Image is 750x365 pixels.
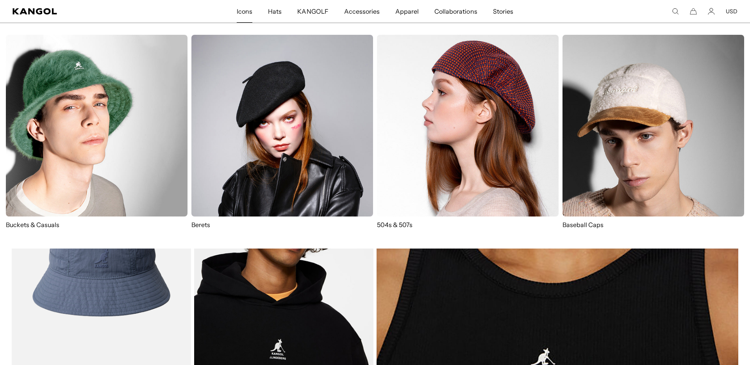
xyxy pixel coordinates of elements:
p: Baseball Caps [562,220,744,229]
a: 504s & 507s [377,35,559,229]
a: Account [708,8,715,15]
p: Berets [191,220,373,229]
button: Cart [690,8,697,15]
p: 504s & 507s [377,220,559,229]
a: Buckets & Casuals [6,35,187,229]
a: Kangol [12,8,157,14]
a: Baseball Caps [562,35,744,237]
summary: Search here [672,8,679,15]
a: Berets [191,35,373,229]
button: USD [726,8,737,15]
p: Buckets & Casuals [6,220,187,229]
